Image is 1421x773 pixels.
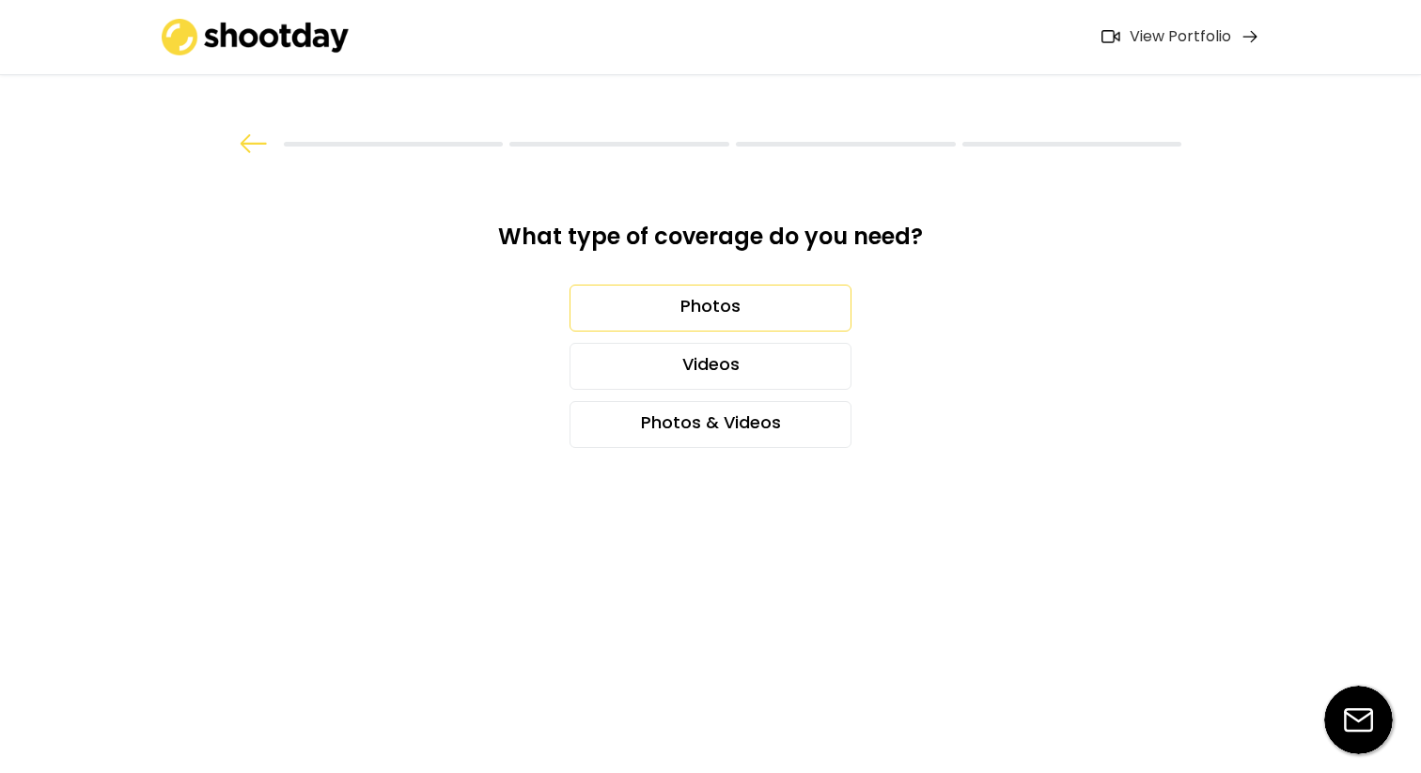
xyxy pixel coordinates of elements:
[455,222,966,266] div: What type of coverage do you need?
[570,401,851,448] div: Photos & Videos
[570,285,851,332] div: Photos
[162,19,350,55] img: shootday_logo.png
[240,134,268,153] img: arrow%20back.svg
[570,343,851,390] div: Videos
[1324,686,1393,754] img: email-icon%20%281%29.svg
[1101,30,1120,43] img: Icon%20feather-video%402x.png
[1130,27,1231,47] div: View Portfolio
